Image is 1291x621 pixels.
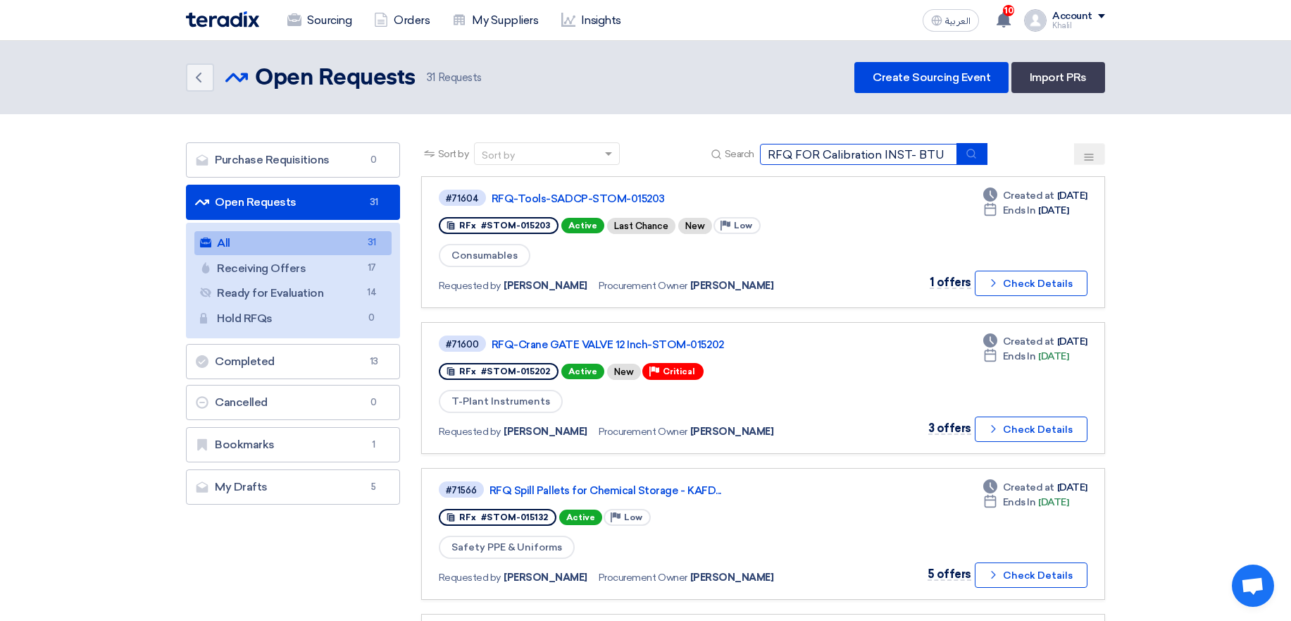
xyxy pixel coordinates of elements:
[439,278,501,293] span: Requested by
[366,438,382,452] span: 1
[550,5,632,36] a: Insights
[186,142,400,178] a: Purchase Requisitions0
[607,218,675,234] div: Last Chance
[194,281,392,305] a: Ready for Evaluation
[481,512,548,522] span: #STOM-015132
[439,536,575,559] span: Safety PPE & Uniforms
[561,218,604,233] span: Active
[459,512,476,522] span: RFx
[928,422,971,435] span: 3 offers
[366,355,382,369] span: 13
[186,385,400,420] a: Cancelled0
[366,480,382,494] span: 5
[725,147,754,161] span: Search
[624,512,642,522] span: Low
[459,221,476,230] span: RFx
[438,147,469,161] span: Sort by
[983,349,1069,364] div: [DATE]
[690,570,774,585] span: [PERSON_NAME]
[930,276,971,289] span: 1 offers
[366,153,382,167] span: 0
[983,334,1087,349] div: [DATE]
[599,424,687,439] span: Procurement Owner
[363,235,380,250] span: 31
[1003,5,1014,16] span: 10
[1003,334,1054,349] span: Created at
[1003,203,1036,218] span: Ends In
[1232,565,1274,607] div: Open chat
[854,62,1009,93] a: Create Sourcing Event
[1052,22,1105,30] div: Khalil
[194,257,392,281] a: Receiving Offers
[983,480,1087,495] div: [DATE]
[481,221,550,230] span: #STOM-015203
[446,194,479,203] div: #71604
[975,562,1087,588] button: Check Details
[1003,495,1036,510] span: Ends In
[439,390,563,413] span: T-Plant Instruments
[1052,11,1092,23] div: Account
[194,307,392,331] a: Hold RFQs
[1024,9,1047,32] img: profile_test.png
[923,9,979,32] button: العربية
[186,185,400,220] a: Open Requests31
[975,417,1087,442] button: Check Details
[482,148,515,163] div: Sort by
[690,278,774,293] span: [PERSON_NAME]
[276,5,363,36] a: Sourcing
[366,195,382,209] span: 31
[439,570,501,585] span: Requested by
[561,364,604,379] span: Active
[559,510,602,525] span: Active
[983,495,1069,510] div: [DATE]
[439,424,501,439] span: Requested by
[734,221,752,230] span: Low
[481,367,550,376] span: #STOM-015202
[504,424,587,439] span: [PERSON_NAME]
[489,484,842,497] a: RFQ Spill Pallets for Chemical Storage - KAFD...
[446,486,477,495] div: #71566
[983,188,1087,203] div: [DATE]
[459,367,476,376] span: RFx
[446,340,479,349] div: #71600
[663,367,695,376] span: Critical
[599,278,687,293] span: Procurement Owner
[363,5,441,36] a: Orders
[599,570,687,585] span: Procurement Owner
[492,192,844,205] a: RFQ-Tools-SADCP-STOM-015203
[363,311,380,326] span: 0
[678,218,712,234] div: New
[186,11,259,27] img: Teradix logo
[975,271,1087,296] button: Check Details
[1003,188,1054,203] span: Created at
[607,364,641,380] div: New
[690,424,774,439] span: [PERSON_NAME]
[186,427,400,462] a: Bookmarks1
[363,261,380,276] span: 17
[983,203,1069,218] div: [DATE]
[928,567,971,581] span: 5 offers
[363,285,380,300] span: 14
[1011,62,1105,93] a: Import PRs
[255,64,416,92] h2: Open Requests
[441,5,549,36] a: My Suppliers
[945,16,971,26] span: العربية
[366,395,382,410] span: 0
[427,71,435,84] span: 31
[186,469,400,505] a: My Drafts5
[1003,349,1036,364] span: Ends In
[492,338,844,351] a: RFQ-Crane GATE VALVE 12 Inch-STOM-015202
[1003,480,1054,495] span: Created at
[194,231,392,255] a: All
[439,244,530,267] span: Consumables
[504,570,587,585] span: [PERSON_NAME]
[760,144,957,165] input: Search by title or reference number
[504,278,587,293] span: [PERSON_NAME]
[427,70,482,86] span: Requests
[186,344,400,379] a: Completed13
